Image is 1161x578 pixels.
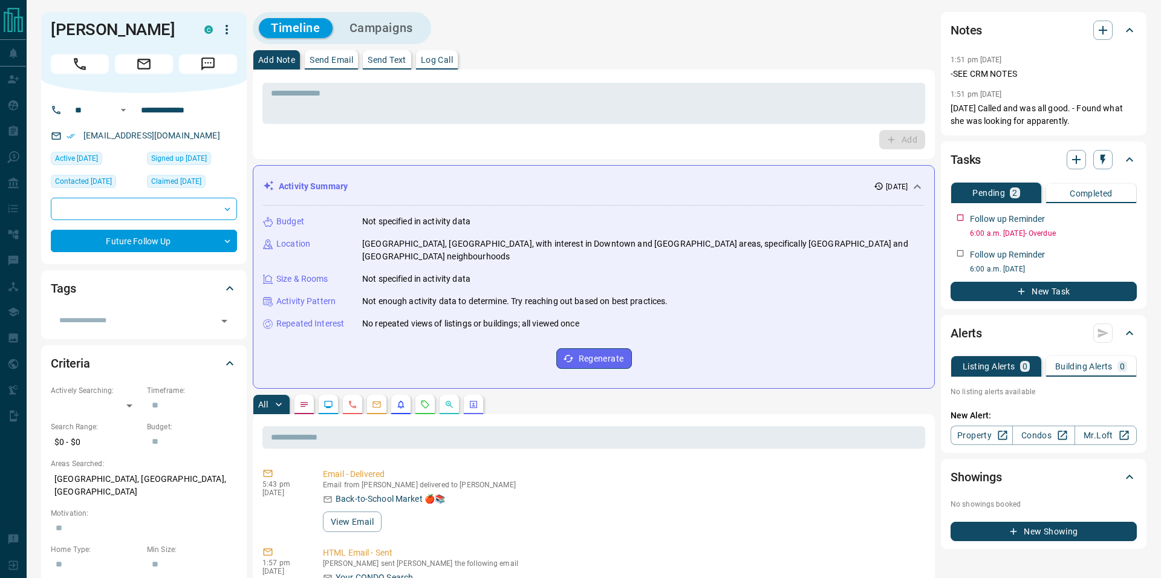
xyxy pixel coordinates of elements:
p: [DATE] [262,489,305,497]
span: Email [115,54,173,74]
p: Home Type: [51,544,141,555]
button: Regenerate [556,348,632,369]
p: Send Email [310,56,353,64]
svg: Emails [372,400,382,409]
h2: Showings [951,467,1002,487]
h2: Alerts [951,323,982,343]
p: No showings booked [951,499,1137,510]
svg: Requests [420,400,430,409]
p: No repeated views of listings or buildings; all viewed once [362,317,579,330]
p: All [258,400,268,409]
p: 5:43 pm [262,480,305,489]
p: [DATE] Called and was all good. - Found what she was looking for apparently. [951,102,1137,128]
p: Listing Alerts [963,362,1015,371]
p: Areas Searched: [51,458,237,469]
p: No listing alerts available [951,386,1137,397]
div: Notes [951,16,1137,45]
p: Actively Searching: [51,385,141,396]
svg: Opportunities [444,400,454,409]
a: Condos [1012,426,1075,445]
p: [PERSON_NAME] sent [PERSON_NAME] the following email [323,559,920,568]
div: Thu Sep 04 2025 [51,175,141,192]
div: Sat Jul 05 2025 [147,152,237,169]
p: [DATE] [262,567,305,576]
span: Contacted [DATE] [55,175,112,187]
p: 1:51 pm [DATE] [951,56,1002,64]
svg: Calls [348,400,357,409]
p: HTML Email - Sent [323,547,920,559]
div: Tags [51,274,237,303]
span: Claimed [DATE] [151,175,201,187]
p: Pending [972,189,1005,197]
span: Active [DATE] [55,152,98,164]
p: Activity Pattern [276,295,336,308]
p: Timeframe: [147,385,237,396]
p: Motivation: [51,508,237,519]
button: Campaigns [337,18,425,38]
svg: Notes [299,400,309,409]
p: [GEOGRAPHIC_DATA], [GEOGRAPHIC_DATA], with interest in Downtown and [GEOGRAPHIC_DATA] areas, spec... [362,238,925,263]
span: Signed up [DATE] [151,152,207,164]
p: Add Note [258,56,295,64]
button: Open [216,313,233,330]
p: Budget [276,215,304,228]
span: Call [51,54,109,74]
p: Building Alerts [1055,362,1113,371]
svg: Email Verified [67,132,75,140]
p: $0 - $0 [51,432,141,452]
p: 1:57 pm [262,559,305,567]
p: 6:00 a.m. [DATE] - Overdue [970,228,1137,239]
p: [DATE] [886,181,908,192]
button: Timeline [259,18,333,38]
p: 1:51 pm [DATE] [951,90,1002,99]
div: Tasks [951,145,1137,174]
p: New Alert: [951,409,1137,422]
a: Property [951,426,1013,445]
div: Criteria [51,349,237,378]
svg: Agent Actions [469,400,478,409]
p: Log Call [421,56,453,64]
span: Message [179,54,237,74]
p: Budget: [147,421,237,432]
div: Sat Jul 05 2025 [147,175,237,192]
p: [GEOGRAPHIC_DATA], [GEOGRAPHIC_DATA], [GEOGRAPHIC_DATA] [51,469,237,502]
p: Repeated Interest [276,317,344,330]
p: Follow up Reminder [970,213,1045,226]
svg: Lead Browsing Activity [324,400,333,409]
div: Fri Aug 01 2025 [51,152,141,169]
p: Search Range: [51,421,141,432]
div: Showings [951,463,1137,492]
h2: Criteria [51,354,90,373]
p: Completed [1070,189,1113,198]
p: Size & Rooms [276,273,328,285]
p: 0 [1023,362,1027,371]
p: -SEE CRM NOTES [951,68,1137,80]
div: Activity Summary[DATE] [263,175,925,198]
p: Not specified in activity data [362,215,470,228]
p: Send Text [368,56,406,64]
button: New Showing [951,522,1137,541]
button: View Email [323,511,382,532]
p: Activity Summary [279,180,348,193]
p: Location [276,238,310,250]
div: condos.ca [204,25,213,34]
svg: Listing Alerts [396,400,406,409]
a: [EMAIL_ADDRESS][DOMAIN_NAME] [83,131,220,140]
p: Not specified in activity data [362,273,470,285]
div: Alerts [951,319,1137,348]
a: Mr.Loft [1075,426,1137,445]
p: Follow up Reminder [970,248,1045,261]
h2: Tags [51,279,76,298]
p: Min Size: [147,544,237,555]
p: Email - Delivered [323,468,920,481]
p: Back-to-School Market 🍎📚 [336,493,445,505]
h1: [PERSON_NAME] [51,20,186,39]
h2: Notes [951,21,982,40]
p: 0 [1120,362,1125,371]
p: 6:00 a.m. [DATE] [970,264,1137,274]
p: Not enough activity data to determine. Try reaching out based on best practices. [362,295,668,308]
button: New Task [951,282,1137,301]
p: Email from [PERSON_NAME] delivered to [PERSON_NAME] [323,481,920,489]
div: Future Follow Up [51,230,237,252]
h2: Tasks [951,150,981,169]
